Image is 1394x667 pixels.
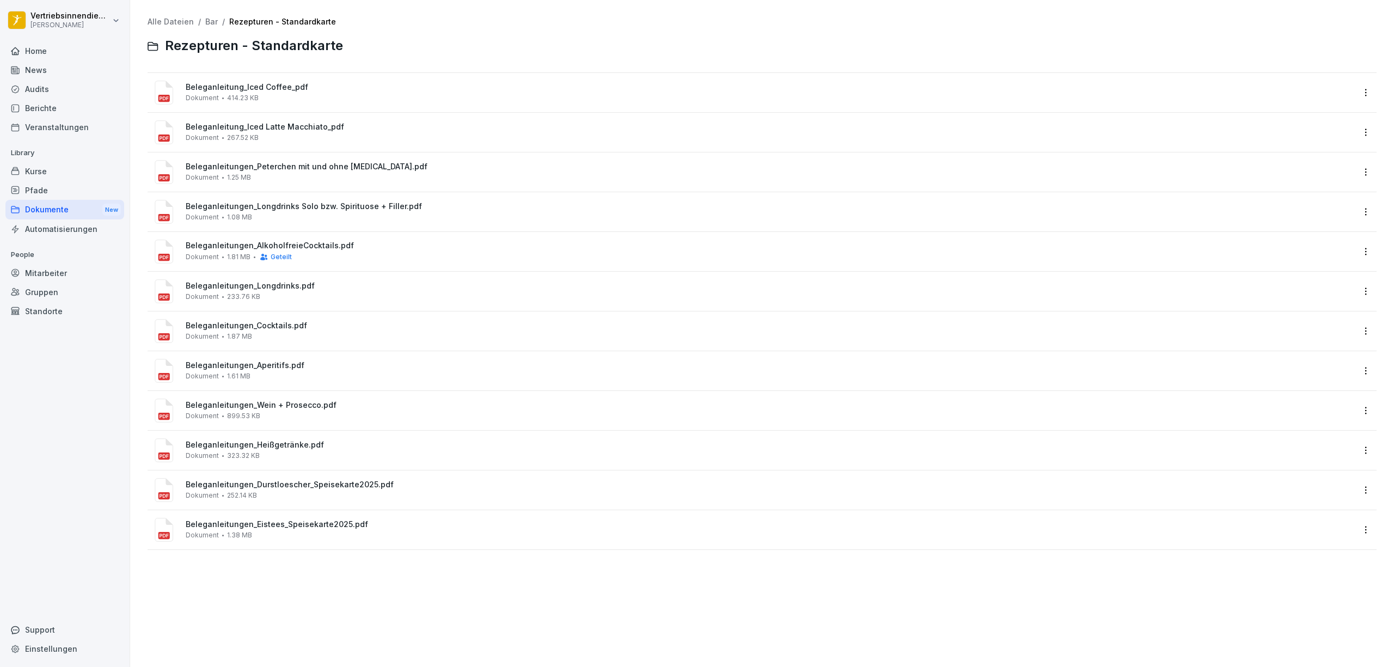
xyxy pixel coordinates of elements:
[5,200,124,220] a: DokumenteNew
[205,17,218,26] a: Bar
[186,293,219,301] span: Dokument
[186,452,219,460] span: Dokument
[227,333,252,340] span: 1.87 MB
[186,333,219,340] span: Dokument
[186,202,1354,211] span: Beleganleitungen_Longdrinks Solo bzw. Spirituose + Filler.pdf
[5,181,124,200] a: Pfade
[186,520,1354,529] span: Beleganleitungen_Eistees_Speisekarte2025.pdf
[186,83,1354,92] span: Beleganleitung_Iced Coffee_pdf
[5,246,124,264] p: People
[227,213,252,221] span: 1.08 MB
[30,11,110,21] p: Vertriebsinnendienst
[227,372,250,380] span: 1.61 MB
[227,412,260,420] span: 899.53 KB
[227,94,259,102] span: 414.23 KB
[186,440,1354,450] span: Beleganleitungen_Heißgetränke.pdf
[227,452,260,460] span: 323.32 KB
[102,204,121,216] div: New
[165,38,343,54] span: Rezepturen - Standardkarte
[186,282,1354,291] span: Beleganleitungen_Longdrinks.pdf
[5,219,124,238] a: Automatisierungen
[5,60,124,79] a: News
[186,372,219,380] span: Dokument
[227,174,251,181] span: 1.25 MB
[5,302,124,321] a: Standorte
[227,531,252,539] span: 1.38 MB
[229,17,336,26] a: Rezepturen - Standardkarte
[5,118,124,137] a: Veranstaltungen
[186,123,1354,132] span: Beleganleitung_Iced Latte Macchiato_pdf
[5,283,124,302] a: Gruppen
[186,361,1354,370] span: Beleganleitungen_Aperitifs.pdf
[186,134,219,142] span: Dokument
[186,213,219,221] span: Dokument
[271,253,292,261] span: Geteilt
[5,264,124,283] a: Mitarbeiter
[227,492,257,499] span: 252.14 KB
[186,401,1354,410] span: Beleganleitungen_Wein + Prosecco.pdf
[186,412,219,420] span: Dokument
[5,200,124,220] div: Dokumente
[5,620,124,639] div: Support
[5,144,124,162] p: Library
[227,293,260,301] span: 233.76 KB
[186,492,219,499] span: Dokument
[186,321,1354,331] span: Beleganleitungen_Cocktails.pdf
[30,21,110,29] p: [PERSON_NAME]
[186,253,219,261] span: Dokument
[222,17,225,27] span: /
[186,531,219,539] span: Dokument
[5,162,124,181] a: Kurse
[227,253,250,261] span: 1.81 MB
[5,41,124,60] a: Home
[227,134,259,142] span: 267.52 KB
[148,17,194,26] a: Alle Dateien
[186,162,1354,172] span: Beleganleitungen_Peterchen mit und ohne [MEDICAL_DATA].pdf
[5,79,124,99] a: Audits
[5,639,124,658] a: Einstellungen
[186,174,219,181] span: Dokument
[186,480,1354,489] span: Beleganleitungen_Durstloescher_Speisekarte2025.pdf
[186,94,219,102] span: Dokument
[5,99,124,118] a: Berichte
[198,17,201,27] span: /
[186,241,1354,250] span: Beleganleitungen_AlkoholfreieCocktails.pdf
